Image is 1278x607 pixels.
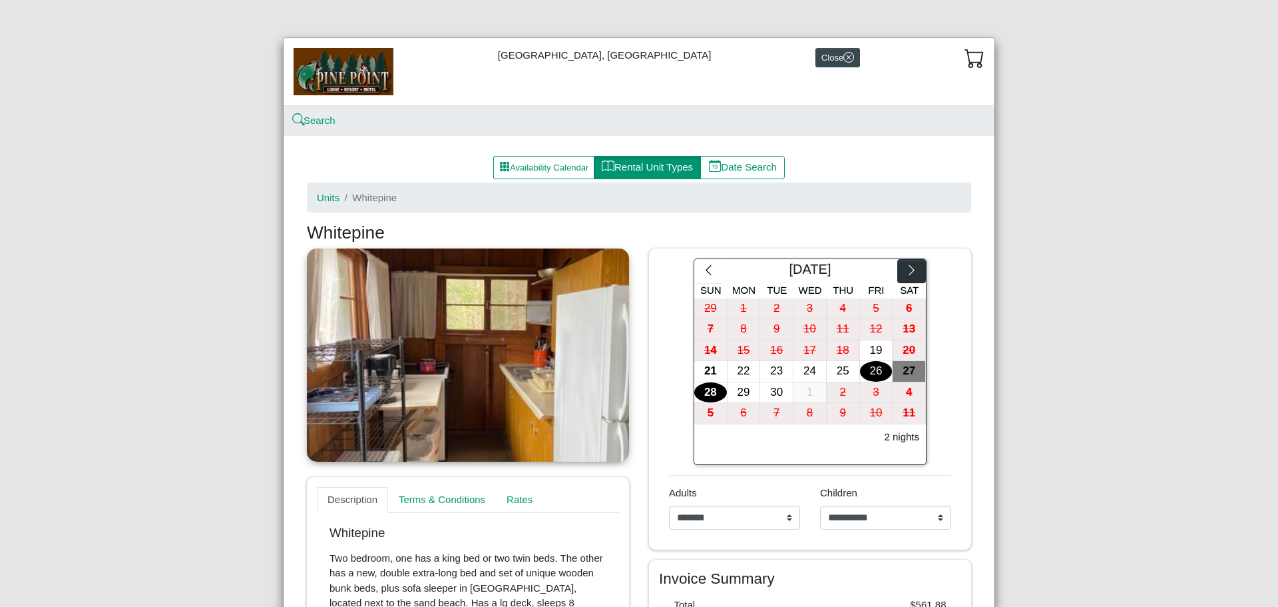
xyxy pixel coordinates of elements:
[893,299,926,320] button: 6
[709,160,722,173] svg: calendar date
[793,403,826,424] div: 8
[860,403,893,424] div: 10
[905,264,918,277] svg: chevron right
[820,487,857,498] span: Children
[352,192,397,203] span: Whitepine
[760,340,793,361] div: 16
[499,161,510,172] svg: grid3x3 gap fill
[317,192,339,203] a: Units
[723,259,897,283] div: [DATE]
[893,361,925,382] div: 27
[700,156,785,180] button: calendar dateDate Search
[884,431,919,443] h6: 2 nights
[827,340,859,361] div: 18
[294,48,393,95] img: b144ff98-a7e1-49bd-98da-e9ae77355310.jpg
[793,382,826,403] div: 1
[728,299,761,320] button: 1
[827,403,859,424] div: 9
[659,570,961,588] h4: Invoice Summary
[694,299,728,320] button: 29
[694,340,727,361] div: 14
[793,403,827,424] button: 8
[827,319,860,340] button: 11
[760,361,793,382] div: 23
[728,340,760,361] div: 15
[728,382,760,403] div: 29
[860,299,893,320] button: 5
[793,361,826,382] div: 24
[760,319,793,340] div: 9
[827,382,860,404] button: 2
[694,299,727,319] div: 29
[694,382,728,404] button: 28
[602,160,614,173] svg: book
[594,156,701,180] button: bookRental Unit Types
[760,403,793,424] button: 7
[827,382,859,403] div: 2
[760,340,793,362] button: 16
[799,285,822,296] span: Wed
[760,299,793,319] div: 2
[893,382,925,403] div: 4
[900,285,919,296] span: Sat
[827,319,859,340] div: 11
[760,361,793,382] button: 23
[793,299,827,320] button: 3
[694,319,727,340] div: 7
[760,319,793,340] button: 9
[728,361,761,382] button: 22
[669,487,697,498] span: Adults
[760,299,793,320] button: 2
[893,299,925,319] div: 6
[827,403,860,424] button: 9
[700,285,722,296] span: Sun
[893,403,926,424] button: 11
[893,361,926,382] button: 27
[815,48,860,67] button: Closex circle
[728,361,760,382] div: 22
[694,403,728,424] button: 5
[893,403,925,424] div: 11
[860,319,893,340] button: 12
[860,361,893,382] div: 26
[868,285,884,296] span: Fri
[329,526,606,541] p: Whitepine
[827,299,860,320] button: 4
[860,340,893,362] button: 19
[793,319,826,340] div: 10
[694,319,728,340] button: 7
[827,299,859,319] div: 4
[728,403,760,424] div: 6
[860,382,893,404] button: 3
[793,340,827,362] button: 17
[728,340,761,362] button: 15
[893,340,926,362] button: 20
[767,285,787,296] span: Tue
[760,403,793,424] div: 7
[317,487,388,514] a: Description
[284,38,994,105] div: [GEOGRAPHIC_DATA], [GEOGRAPHIC_DATA]
[860,403,893,424] button: 10
[694,340,728,362] button: 14
[833,285,853,296] span: Thu
[496,487,543,514] a: Rates
[307,223,971,244] h3: Whitepine
[793,319,827,340] button: 10
[760,382,793,404] button: 30
[694,259,723,283] button: chevron left
[493,156,594,180] button: grid3x3 gap fillAvailability Calendar
[793,340,826,361] div: 17
[728,319,760,340] div: 8
[694,382,727,403] div: 28
[728,403,761,424] button: 6
[893,382,926,404] button: 4
[893,340,925,361] div: 20
[860,340,893,361] div: 19
[294,115,304,125] svg: search
[893,319,926,340] button: 13
[827,361,859,382] div: 25
[843,52,854,63] svg: x circle
[897,259,926,283] button: chevron right
[728,319,761,340] button: 8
